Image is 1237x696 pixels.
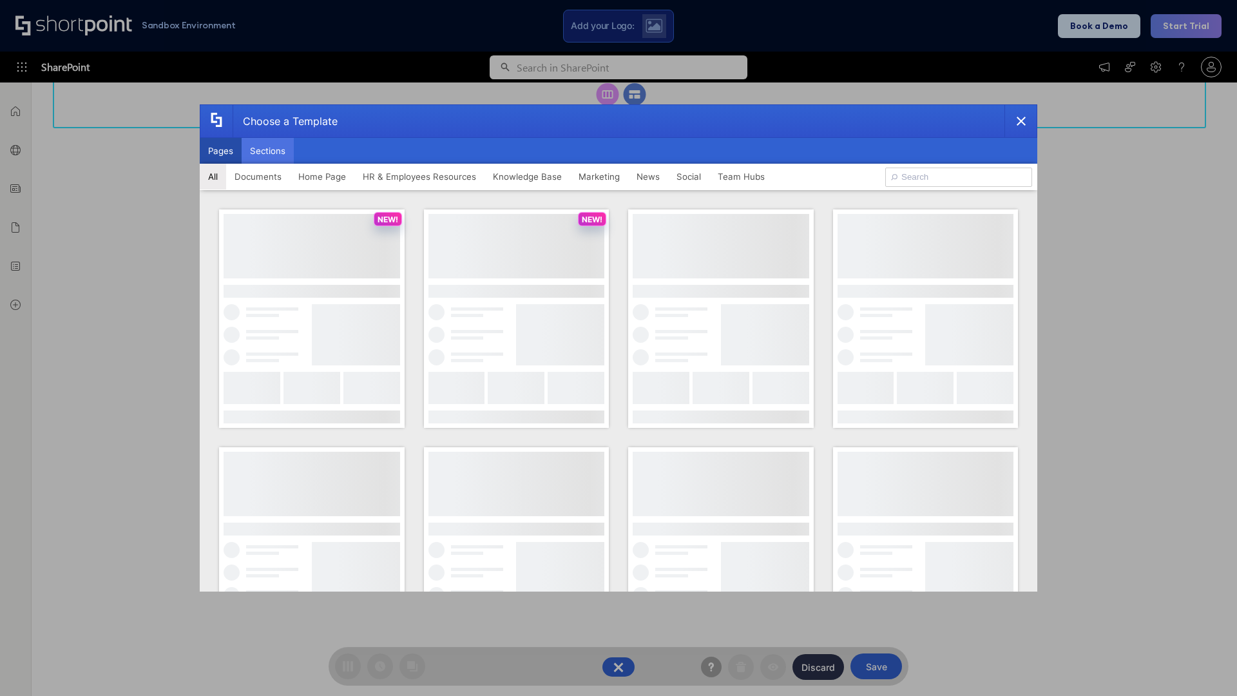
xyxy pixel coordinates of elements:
button: Marketing [570,164,628,189]
iframe: Chat Widget [1173,634,1237,696]
button: Documents [226,164,290,189]
button: Pages [200,138,242,164]
button: Team Hubs [709,164,773,189]
p: NEW! [582,215,602,224]
button: Sections [242,138,294,164]
button: Social [668,164,709,189]
button: News [628,164,668,189]
button: HR & Employees Resources [354,164,484,189]
div: template selector [200,104,1037,592]
button: Knowledge Base [484,164,570,189]
button: Home Page [290,164,354,189]
button: All [200,164,226,189]
div: Choose a Template [233,105,338,137]
input: Search [885,168,1032,187]
p: NEW! [378,215,398,224]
